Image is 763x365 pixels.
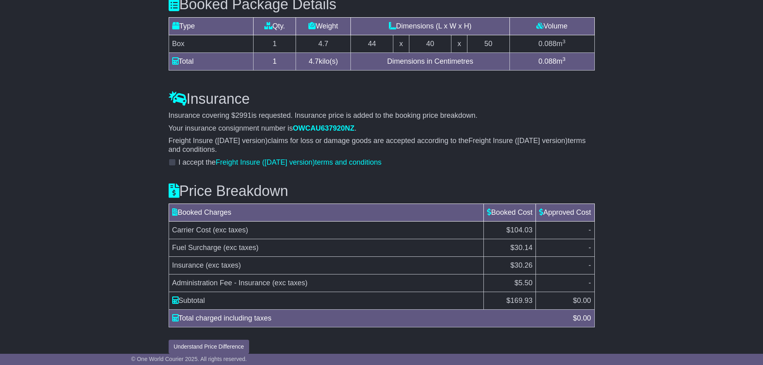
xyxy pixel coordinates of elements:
span: (exc taxes) [213,226,248,234]
span: 0.00 [577,296,591,305]
span: 0.088 [538,40,556,48]
span: 2991 [236,111,252,119]
td: x [451,35,467,52]
td: $ [536,292,594,310]
td: Booked Cost [484,204,536,222]
td: Volume [509,17,594,35]
td: Dimensions (L x W x H) [351,17,509,35]
div: Total charged including taxes [168,313,569,324]
span: OWCAU637920NZ [293,124,354,132]
span: (exc taxes) [206,261,241,269]
span: Freight Insure ([DATE] version) [169,137,268,145]
td: Booked Charges [169,204,484,222]
td: 50 [467,35,509,52]
td: kilo(s) [296,52,351,70]
a: Freight Insure ([DATE] version)terms and conditions [216,158,382,166]
td: 1 [254,52,296,70]
span: Freight Insure ([DATE] version) [469,137,568,145]
span: - [589,261,591,269]
td: Total [169,52,254,70]
td: 1 [254,35,296,52]
td: $ [484,292,536,310]
span: Administration Fee - Insurance [172,279,270,287]
td: Approved Cost [536,204,594,222]
h3: Price Breakdown [169,183,595,199]
span: - [589,244,591,252]
td: Qty. [254,17,296,35]
td: 4.7 [296,35,351,52]
td: Type [169,17,254,35]
td: 44 [351,35,393,52]
span: Insurance [172,261,204,269]
p: Your insurance consignment number is . [169,124,595,133]
td: Weight [296,17,351,35]
span: $104.03 [506,226,532,234]
p: Insurance covering $ is requested. Insurance price is added to the booking price breakdown. [169,111,595,120]
td: m [509,52,594,70]
td: 40 [409,35,451,52]
span: 4.7 [309,57,319,65]
label: I accept the [179,158,382,167]
span: Freight Insure ([DATE] version) [216,158,315,166]
span: 0.00 [577,314,591,322]
span: $5.50 [514,279,532,287]
td: Dimensions in Centimetres [351,52,509,70]
span: 169.93 [510,296,532,305]
td: m [509,35,594,52]
span: Fuel Surcharge [172,244,221,252]
span: $30.14 [510,244,532,252]
td: Subtotal [169,292,484,310]
div: $ [569,313,595,324]
span: $30.26 [510,261,532,269]
td: Box [169,35,254,52]
span: Carrier Cost [172,226,211,234]
span: - [589,226,591,234]
span: 0.088 [538,57,556,65]
sup: 3 [562,38,566,44]
span: (exc taxes) [272,279,308,287]
p: claims for loss or damage goods are accepted according to the terms and conditions. [169,137,595,154]
h3: Insurance [169,91,595,107]
span: - [589,279,591,287]
button: Understand Price Difference [169,340,250,354]
span: © One World Courier 2025. All rights reserved. [131,356,247,362]
sup: 3 [562,56,566,62]
td: x [393,35,409,52]
span: (exc taxes) [223,244,259,252]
